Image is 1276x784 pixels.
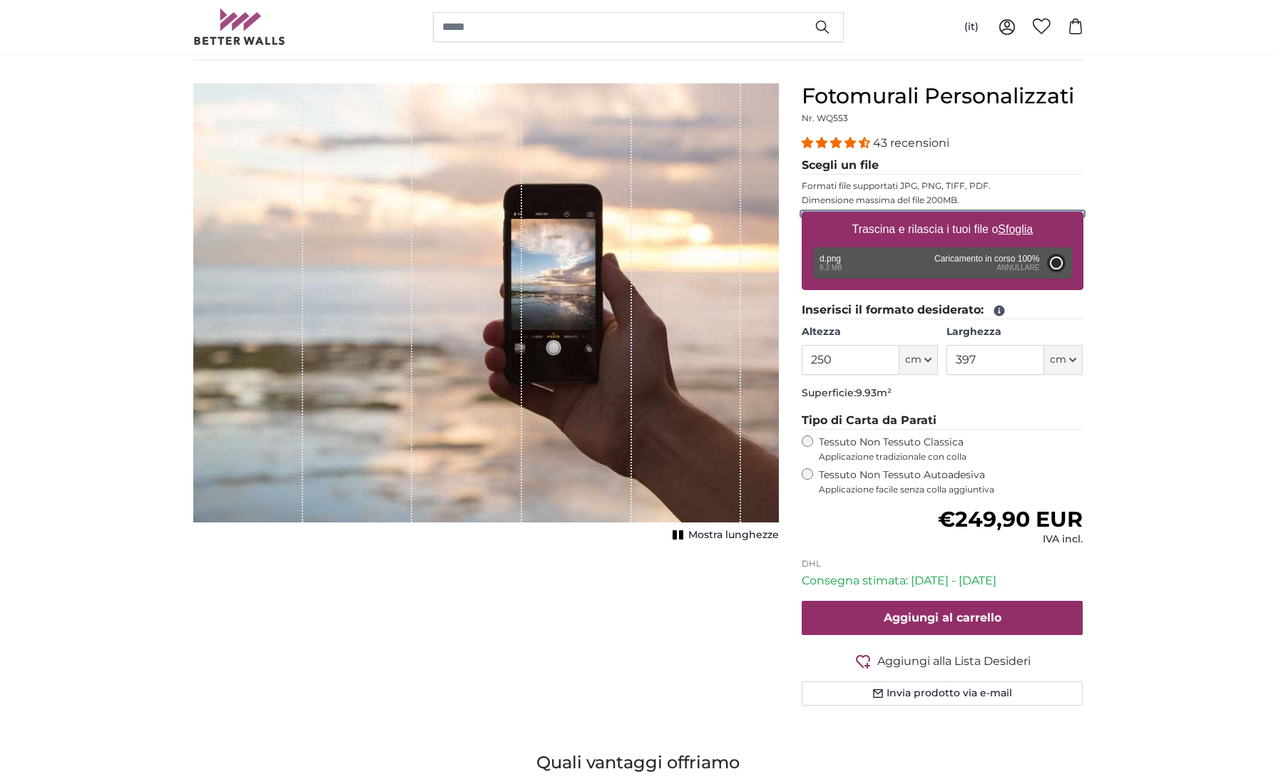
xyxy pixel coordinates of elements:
span: cm [1050,353,1066,367]
button: cm [899,345,938,375]
h1: Fotomurali Personalizzati [802,83,1083,109]
label: Trascina e rilascia i tuoi file o [846,215,1038,244]
span: Aggiungi alla Lista Desideri [877,653,1031,670]
legend: Scegli un file [802,157,1083,175]
button: Aggiungi al carrello [802,601,1083,635]
p: Superficie: [802,386,1083,401]
p: Consegna stimata: [DATE] - [DATE] [802,572,1083,589]
span: Nr. WQ553 [802,113,848,123]
button: Aggiungi alla Lista Desideri [802,652,1083,670]
span: Aggiungi al carrello [884,611,1001,624]
u: Sfoglia [998,223,1033,235]
legend: Inserisci il formato desiderato: [802,301,1083,319]
span: Applicazione tradizionale con colla [819,451,1083,463]
span: 43 recensioni [873,136,949,150]
label: Altezza [802,325,938,339]
span: cm [905,353,922,367]
p: Dimensione massima del file 200MB. [802,195,1083,206]
button: Invia prodotto via e-mail [802,681,1083,706]
label: Tessuto Non Tessuto Classica [819,435,1083,463]
label: Larghezza [946,325,1083,339]
span: Applicazione facile senza colla aggiuntiva [819,484,1083,495]
button: (it) [953,14,990,40]
span: Mostra lunghezze [688,528,779,542]
button: Mostra lunghezze [668,525,779,545]
h3: Quali vantaggi offriamo [193,751,1083,774]
div: IVA incl. [938,532,1083,547]
span: €249,90 EUR [938,506,1083,532]
span: 4.40 stars [802,136,873,150]
button: cm [1044,345,1083,375]
p: Formati file supportati JPG, PNG, TIFF, PDF. [802,180,1083,192]
div: 1 of 1 [193,83,779,545]
p: DHL [802,558,1083,569]
legend: Tipo di Carta da Parati [802,412,1083,430]
span: 9.93m² [856,386,892,399]
img: Betterwalls [193,9,286,45]
label: Tessuto Non Tessuto Autoadesiva [819,468,1083,495]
